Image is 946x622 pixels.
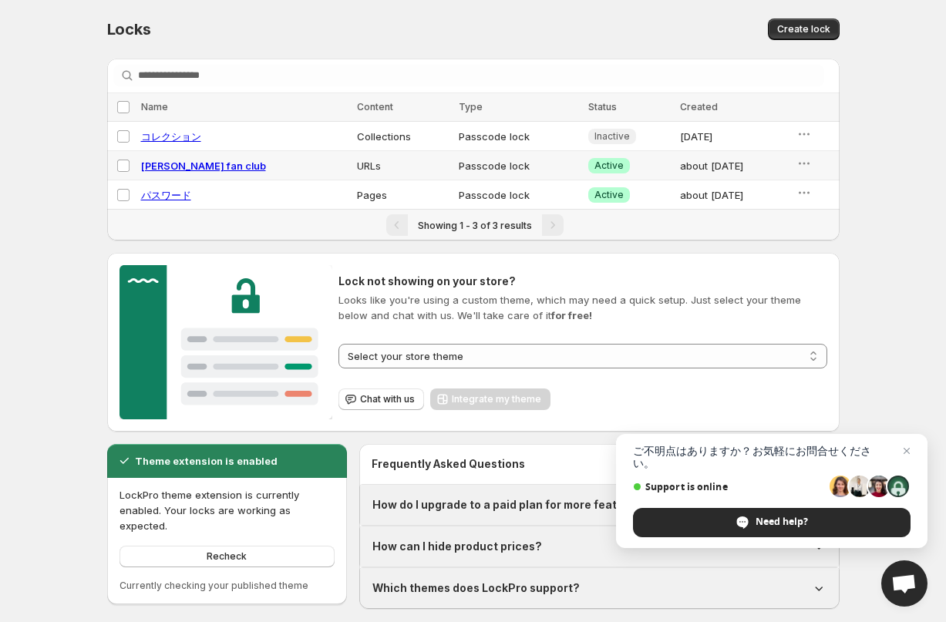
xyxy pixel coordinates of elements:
[352,122,454,151] td: Collections
[454,122,584,151] td: Passcode lock
[459,101,483,113] span: Type
[372,580,580,596] h1: Which themes does LockPro support?
[372,539,542,554] h1: How can I hide product prices?
[680,101,718,113] span: Created
[141,101,168,113] span: Name
[633,508,911,537] span: Need help?
[120,546,335,567] a: Recheck
[454,151,584,180] td: Passcode lock
[357,101,393,113] span: Content
[141,130,201,143] a: コレクション
[675,122,792,151] td: [DATE]
[141,160,266,172] a: [PERSON_NAME] fan club
[633,481,824,493] span: Support is online
[352,180,454,210] td: Pages
[768,18,840,40] button: Create lock
[360,393,415,405] span: Chat with us
[675,180,792,210] td: about [DATE]
[107,20,151,39] span: Locks
[551,309,592,321] strong: for free!
[141,189,191,201] a: パスワード
[372,497,648,513] h1: How do I upgrade to a paid plan for more features?
[756,515,808,529] span: Need help?
[454,180,584,210] td: Passcode lock
[594,160,624,172] span: Active
[594,130,630,143] span: Inactive
[881,560,927,607] a: Open chat
[777,23,830,35] span: Create lock
[338,274,826,289] h2: Lock not showing on your store?
[352,151,454,180] td: URLs
[372,456,827,472] h2: Frequently Asked Questions
[107,209,840,240] nav: Pagination
[594,189,624,201] span: Active
[120,265,333,419] img: Customer support
[338,292,826,323] p: Looks like you're using a custom theme, which may need a quick setup. Just select your theme belo...
[338,388,424,410] button: Chat with us
[418,220,532,231] span: Showing 1 - 3 of 3 results
[120,487,335,533] p: LockPro theme extension is currently enabled. Your locks are working as expected.
[120,580,335,592] p: Currently checking your published theme
[207,550,247,563] span: Recheck
[588,101,617,113] span: Status
[675,151,792,180] td: about [DATE]
[135,453,278,469] h2: Theme extension is enabled
[633,445,911,469] span: ご不明点はありますか？お気軽にお問合せください。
